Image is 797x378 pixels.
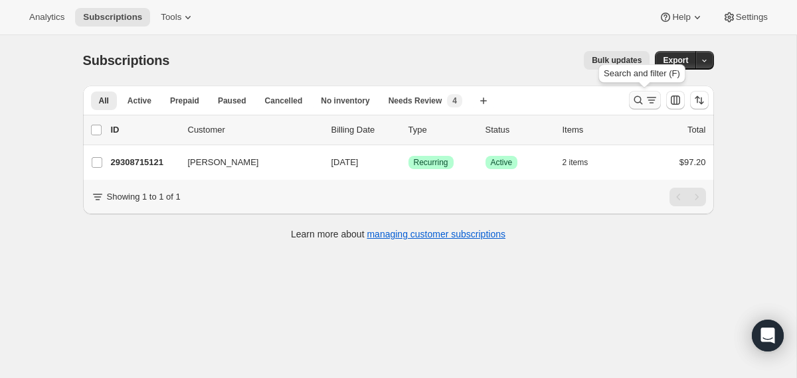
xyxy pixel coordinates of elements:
[75,8,150,27] button: Subscriptions
[414,157,448,168] span: Recurring
[128,95,151,106] span: Active
[752,320,784,351] div: Open Intercom Messenger
[111,156,177,169] p: 29308715121
[491,157,513,168] span: Active
[715,8,776,27] button: Settings
[170,95,199,106] span: Prepaid
[188,156,259,169] span: [PERSON_NAME]
[563,123,629,137] div: Items
[655,51,696,70] button: Export
[690,91,709,109] button: Sort the results
[111,153,706,172] div: 29308715121[PERSON_NAME][DATE]SuccessRecurringSuccessActive2 items$97.20
[331,157,359,167] span: [DATE]
[153,8,203,27] button: Tools
[736,12,768,23] span: Settings
[687,123,705,137] p: Total
[563,153,603,172] button: 2 items
[629,91,661,109] button: Search and filter results
[265,95,303,106] span: Cancelled
[161,12,181,23] span: Tools
[669,188,706,206] nav: Pagination
[666,91,685,109] button: Customize table column order and visibility
[83,12,142,23] span: Subscriptions
[563,157,588,168] span: 2 items
[188,123,321,137] p: Customer
[180,152,313,173] button: [PERSON_NAME]
[679,157,706,167] span: $97.20
[218,95,246,106] span: Paused
[408,123,475,137] div: Type
[672,12,690,23] span: Help
[452,95,457,106] span: 4
[99,95,109,106] span: All
[29,12,64,23] span: Analytics
[83,53,170,68] span: Subscriptions
[651,8,711,27] button: Help
[584,51,650,70] button: Bulk updates
[291,227,505,241] p: Learn more about
[321,95,369,106] span: No inventory
[367,229,505,239] a: managing customer subscriptions
[473,92,494,110] button: Create new view
[486,123,552,137] p: Status
[21,8,72,27] button: Analytics
[331,123,398,137] p: Billing Date
[389,95,442,106] span: Needs Review
[107,190,181,204] p: Showing 1 to 1 of 1
[111,123,177,137] p: ID
[663,55,688,66] span: Export
[592,55,642,66] span: Bulk updates
[111,123,706,137] div: IDCustomerBilling DateTypeStatusItemsTotal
